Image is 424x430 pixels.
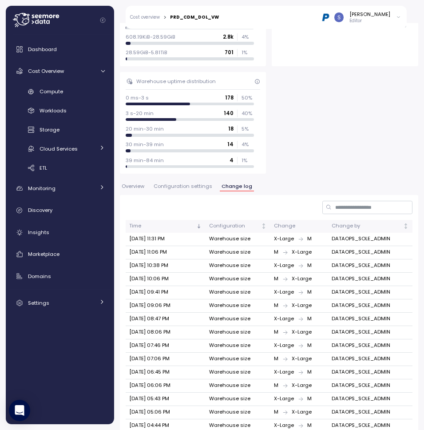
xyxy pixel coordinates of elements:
p: 39 min-84 min [126,157,164,164]
p: 30 min-39 min [126,141,164,148]
span: Workloads [40,107,67,114]
p: 140 [224,110,234,117]
td: [DATE] 07:46 PM [126,339,206,353]
img: 68b03c81eca7ebbb46a2a292.PNG [321,12,330,22]
td: DATAOPS_SOLE_ADMIN [328,299,412,313]
td: DATAOPS_SOLE_ADMIN [328,353,412,366]
span: Change log [222,184,252,189]
td: DATAOPS_SOLE_ADMIN [328,379,412,393]
span: Insights [28,229,49,236]
div: > [163,15,166,20]
span: Cost Overview [28,68,64,75]
th: ConfigurationNot sorted [206,220,271,233]
div: PRD_CDM_DOL_VW [170,15,219,20]
td: Warehouse size [206,313,271,326]
p: 3 s-20 min [126,110,154,117]
div: X-Large M [274,262,324,270]
p: 4 [230,157,234,164]
td: Warehouse size [206,406,271,419]
div: X-Large M [274,342,324,350]
span: Overview [122,184,144,189]
div: [PERSON_NAME] [349,11,390,18]
a: Monitoring [9,179,111,197]
div: M X-Large [274,302,324,310]
p: 28.59GiB-5.81TiB [126,49,167,56]
div: Not sorted [403,223,409,229]
a: Storage [9,123,111,137]
td: DATAOPS_SOLE_ADMIN [328,233,412,246]
div: Warehouse uptime distribution [136,78,216,85]
div: M X-Large [274,248,324,256]
td: [DATE] 06:45 PM [126,366,206,379]
td: DATAOPS_SOLE_ADMIN [328,246,412,259]
div: Time [129,222,194,230]
td: DATAOPS_SOLE_ADMIN [328,366,412,379]
span: Cloud Services [40,145,78,152]
td: Warehouse size [206,246,271,259]
td: [DATE] 08:06 PM [126,326,206,339]
td: DATAOPS_SOLE_ADMIN [328,326,412,339]
td: Warehouse size [206,259,271,273]
p: 0 ms-3 s [126,94,149,101]
p: 20 min-30 min [126,125,164,132]
div: M X-Large [274,408,324,416]
th: TimeSorted descending [126,220,206,233]
div: X-Large M [274,368,324,376]
p: 1 % [242,157,254,164]
span: Compute [40,88,63,95]
td: Warehouse size [206,366,271,379]
p: 2.8k [223,33,234,40]
td: Warehouse size [206,393,271,406]
span: Configuration settings [154,184,212,189]
td: [DATE] 11:31 PM [126,233,206,246]
td: [DATE] 11:06 PM [126,246,206,259]
div: Open Intercom Messenger [9,400,30,421]
button: Collapse navigation [97,17,108,24]
p: 14 [227,141,234,148]
div: X-Large M [274,422,324,430]
td: Warehouse size [206,273,271,286]
div: Change [274,222,324,230]
td: Warehouse size [206,233,271,246]
p: 18 [228,125,234,132]
div: M X-Large [274,355,324,363]
span: Storage [40,126,59,133]
div: M X-Large [274,328,324,336]
td: DATAOPS_SOLE_ADMIN [328,339,412,353]
td: Warehouse size [206,339,271,353]
a: Cost Overview [9,62,111,80]
a: Compute [9,84,111,99]
a: Settings [9,294,111,312]
td: Warehouse size [206,326,271,339]
td: Warehouse size [206,286,271,299]
p: 50 % [242,94,254,101]
td: Warehouse size [206,353,271,366]
span: ETL [40,164,47,171]
p: 4 % [242,33,254,40]
a: Marketplace [9,245,111,263]
td: DATAOPS_SOLE_ADMIN [328,273,412,286]
a: Domains [9,267,111,285]
td: [DATE] 07:06 PM [126,353,206,366]
a: ETL [9,160,111,175]
div: M X-Large [274,275,324,283]
a: Insights [9,223,111,241]
p: 608.19KiB-28.59GiB [126,33,175,40]
a: Workloads [9,104,111,118]
div: Not sorted [261,223,267,229]
td: DATAOPS_SOLE_ADMIN [328,406,412,419]
a: Cloud Services [9,141,111,156]
span: Discovery [28,207,52,214]
td: [DATE] 10:06 PM [126,273,206,286]
td: [DATE] 06:06 PM [126,379,206,393]
p: 178 [225,94,234,101]
img: ACg8ocLCy7HMj59gwelRyEldAl2GQfy23E10ipDNf0SDYCnD3y85RA=s96-c [334,12,344,22]
span: Monitoring [28,185,55,192]
td: [DATE] 09:41 PM [126,286,206,299]
a: Discovery [9,202,111,219]
div: Change by [332,222,401,230]
td: DATAOPS_SOLE_ADMIN [328,313,412,326]
div: X-Large M [274,288,324,296]
p: 5 % [242,125,254,132]
div: X-Large M [274,235,324,243]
